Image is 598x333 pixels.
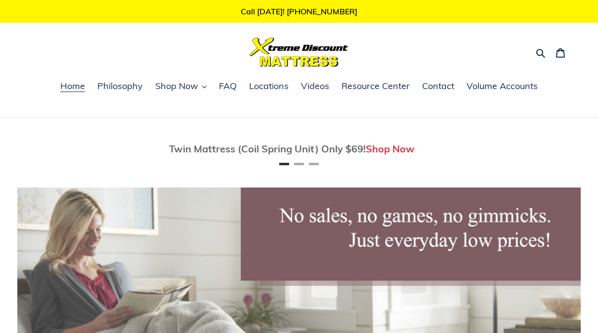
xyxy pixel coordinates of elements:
[150,79,212,94] button: Shop Now
[97,80,143,92] span: Philosophy
[214,79,242,94] a: FAQ
[417,79,459,94] a: Contact
[342,80,410,92] span: Resource Center
[366,143,415,155] a: Shop Now
[55,79,90,94] a: Home
[294,163,304,165] button: Page 2
[462,79,543,94] a: Volume Accounts
[301,80,329,92] span: Videos
[467,80,538,92] span: Volume Accounts
[155,80,198,92] span: Shop Now
[422,80,454,92] span: Contact
[337,79,415,94] a: Resource Center
[92,79,148,94] a: Philosophy
[250,38,348,67] img: Xtreme Discount Mattress
[219,80,237,92] span: FAQ
[296,79,334,94] a: Videos
[60,80,85,92] span: Home
[249,80,289,92] span: Locations
[309,163,319,165] button: Page 3
[279,163,289,165] button: Page 1
[244,79,294,94] a: Locations
[169,143,366,155] span: Twin Mattress (Coil Spring Unit) Only $69!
